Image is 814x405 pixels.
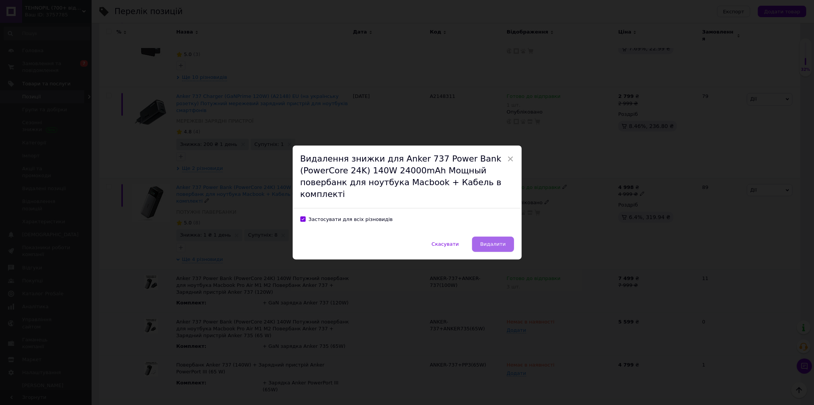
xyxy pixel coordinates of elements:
[432,241,459,247] span: Скасувати
[309,216,393,223] div: Застосувати для всіх різновидів
[300,154,501,198] span: Видалення знижки для Anker 737 Power Bank (PowerCore 24K) 140W 24000mAh Мощный повербанк для ноут...
[507,152,514,165] span: ×
[480,241,506,247] span: Видалити
[424,237,467,252] button: Скасувати
[472,237,514,252] button: Видалити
